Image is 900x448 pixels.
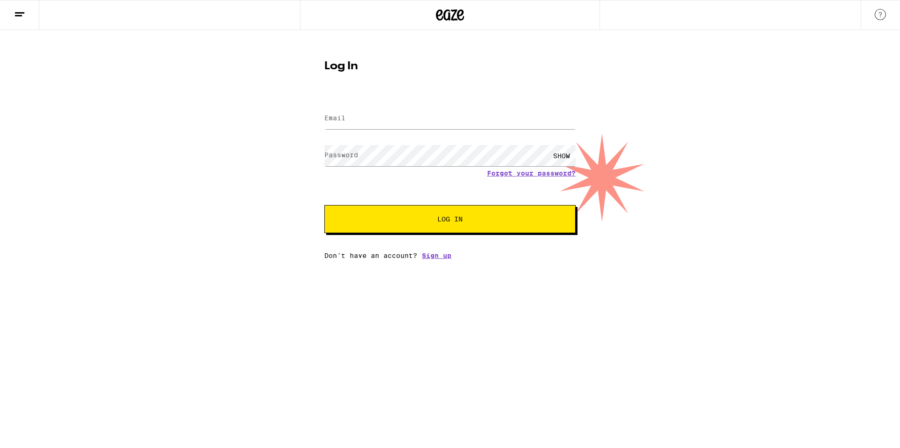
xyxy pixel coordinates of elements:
[547,145,576,166] div: SHOW
[324,108,576,129] input: Email
[324,151,358,159] label: Password
[487,169,576,177] a: Forgot your password?
[324,252,576,259] div: Don't have an account?
[324,205,576,233] button: Log In
[324,61,576,72] h1: Log In
[422,252,451,259] a: Sign up
[324,114,345,122] label: Email
[437,216,463,222] span: Log In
